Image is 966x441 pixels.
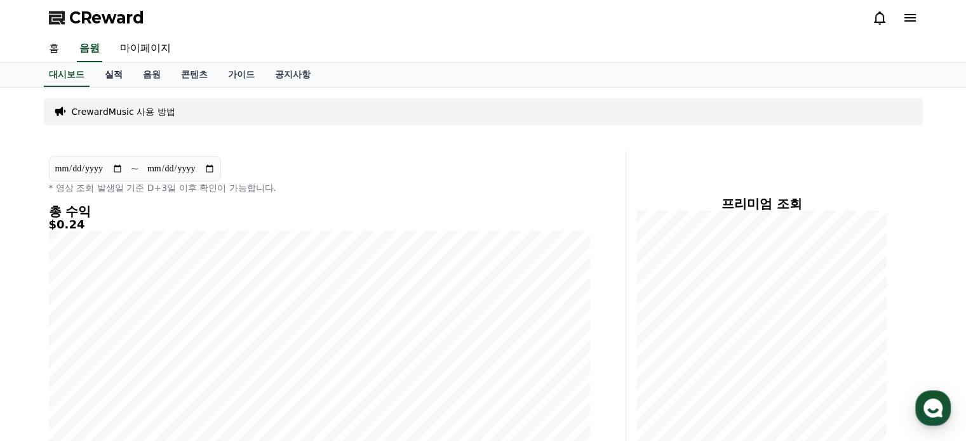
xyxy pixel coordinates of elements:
[84,336,164,367] a: 대화
[196,355,211,365] span: 설정
[95,63,133,87] a: 실적
[116,355,131,365] span: 대화
[39,36,69,62] a: 홈
[636,197,887,211] h4: 프리미엄 조회
[40,355,48,365] span: 홈
[164,336,244,367] a: 설정
[218,63,265,87] a: 가이드
[133,63,171,87] a: 음원
[49,8,144,28] a: CReward
[69,8,144,28] span: CReward
[171,63,218,87] a: 콘텐츠
[72,105,175,118] a: CrewardMusic 사용 방법
[49,204,590,218] h4: 총 수익
[110,36,181,62] a: 마이페이지
[44,63,90,87] a: 대시보드
[49,181,590,194] p: * 영상 조회 발생일 기준 D+3일 이후 확인이 가능합니다.
[4,336,84,367] a: 홈
[131,161,139,176] p: ~
[49,218,590,231] h5: $0.24
[77,36,102,62] a: 음원
[265,63,321,87] a: 공지사항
